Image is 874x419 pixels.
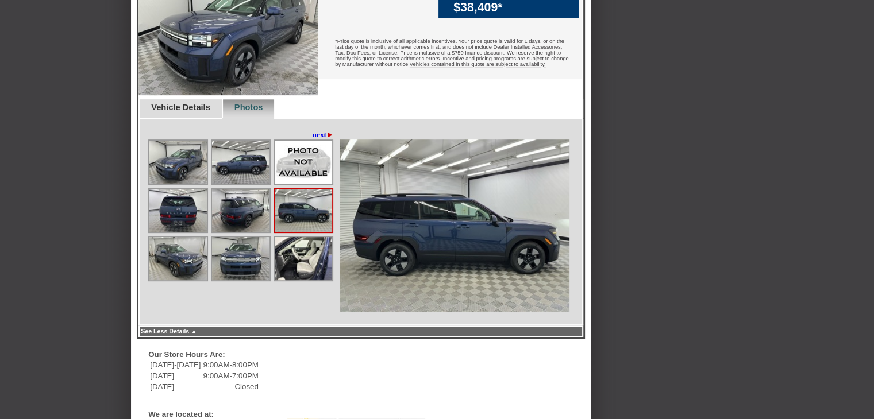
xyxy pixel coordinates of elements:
[313,130,334,139] a: next►
[149,141,207,184] img: Image.aspx
[318,30,582,79] div: *Price quote is inclusive of all applicable incentives. Your price quote is valid for 1 days, or ...
[141,328,197,335] a: See Less Details ▲
[148,410,419,418] div: We are located at:
[149,237,207,280] img: Image.aspx
[275,189,332,232] img: Image.aspx
[212,141,269,184] img: Image.aspx
[275,237,332,280] img: Image.aspx
[203,382,259,391] td: Closed
[212,237,269,280] img: Image.aspx
[149,360,201,370] td: [DATE]-[DATE]
[212,189,269,232] img: Image.aspx
[326,130,334,139] span: ►
[148,350,419,359] div: Our Store Hours Are:
[275,141,332,184] img: Image.aspx
[234,103,263,112] a: Photos
[340,139,569,312] img: Image.aspx
[203,360,259,370] td: 9:00AM-8:00PM
[149,189,207,232] img: Image.aspx
[151,103,210,112] a: Vehicle Details
[149,382,201,391] td: [DATE]
[203,371,259,381] td: 9:00AM-7:00PM
[149,371,201,381] td: [DATE]
[410,61,546,67] u: Vehicles contained in this quote are subject to availability.
[453,1,573,15] div: $38,409*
